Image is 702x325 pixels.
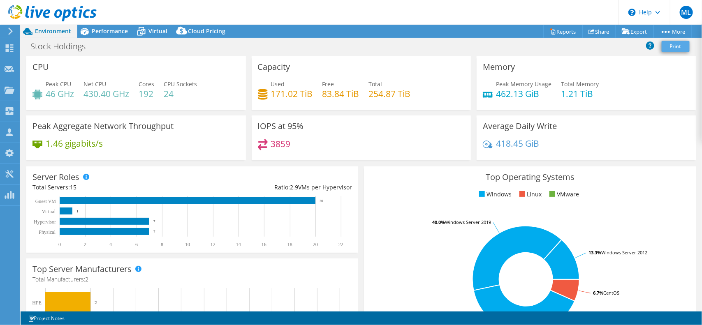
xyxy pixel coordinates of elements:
[35,198,56,204] text: Guest VM
[628,9,636,16] svg: \n
[496,89,551,98] h4: 462.13 GiB
[76,209,79,213] text: 1
[35,27,71,35] span: Environment
[85,275,88,283] span: 2
[543,25,583,38] a: Reports
[258,62,290,71] h3: Capacity
[258,122,304,131] h3: IOPS at 95%
[22,313,70,323] a: Project Notes
[271,89,313,98] h4: 171.02 TiB
[153,219,155,224] text: 7
[370,173,690,182] h3: Top Operating Systems
[32,183,192,192] div: Total Servers:
[34,219,56,225] text: Hypervisor
[338,242,343,247] text: 22
[164,89,197,98] h4: 24
[271,139,291,148] h4: 3859
[369,89,411,98] h4: 254.87 TiB
[32,173,79,182] h3: Server Roles
[148,27,167,35] span: Virtual
[92,27,128,35] span: Performance
[58,242,61,247] text: 0
[135,242,138,247] text: 6
[164,80,197,88] span: CPU Sockets
[32,300,42,306] text: HPE
[185,242,190,247] text: 10
[322,80,334,88] span: Free
[432,219,445,225] tspan: 40.0%
[39,229,56,235] text: Physical
[139,80,154,88] span: Cores
[84,242,86,247] text: 2
[32,265,132,274] h3: Top Server Manufacturers
[161,242,163,247] text: 8
[680,6,693,19] span: ML
[70,183,76,191] span: 15
[236,242,241,247] text: 14
[262,242,266,247] text: 16
[211,242,215,247] text: 12
[153,230,155,234] text: 7
[582,25,616,38] a: Share
[139,89,154,98] h4: 192
[593,290,603,296] tspan: 6.7%
[496,139,539,148] h4: 418.45 GiB
[483,122,557,131] h3: Average Daily Write
[83,89,129,98] h4: 430.40 GHz
[662,41,690,52] a: Print
[271,80,285,88] span: Used
[561,80,599,88] span: Total Memory
[46,89,74,98] h4: 46 GHz
[188,27,225,35] span: Cloud Pricing
[496,80,551,88] span: Peak Memory Usage
[547,190,579,199] li: VMware
[32,62,49,71] h3: CPU
[109,242,112,247] text: 4
[369,80,382,88] span: Total
[287,242,292,247] text: 18
[313,242,318,247] text: 20
[46,80,71,88] span: Peak CPU
[445,219,491,225] tspan: Windows Server 2019
[46,139,103,148] h4: 1.46 gigabits/s
[561,89,599,98] h4: 1.21 TiB
[32,122,174,131] h3: Peak Aggregate Network Throughput
[42,209,56,214] text: Virtual
[192,183,352,192] div: Ratio: VMs per Hypervisor
[27,42,98,51] h1: Stock Holdings
[477,190,512,199] li: Windows
[517,190,542,199] li: Linux
[653,25,692,38] a: More
[320,199,324,203] text: 20
[588,249,601,256] tspan: 13.3%
[616,25,654,38] a: Export
[32,275,352,284] h4: Total Manufacturers:
[603,290,619,296] tspan: CentOS
[83,80,106,88] span: Net CPU
[95,300,97,305] text: 2
[601,249,647,256] tspan: Windows Server 2012
[483,62,515,71] h3: Memory
[290,183,298,191] span: 2.9
[322,89,359,98] h4: 83.84 TiB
